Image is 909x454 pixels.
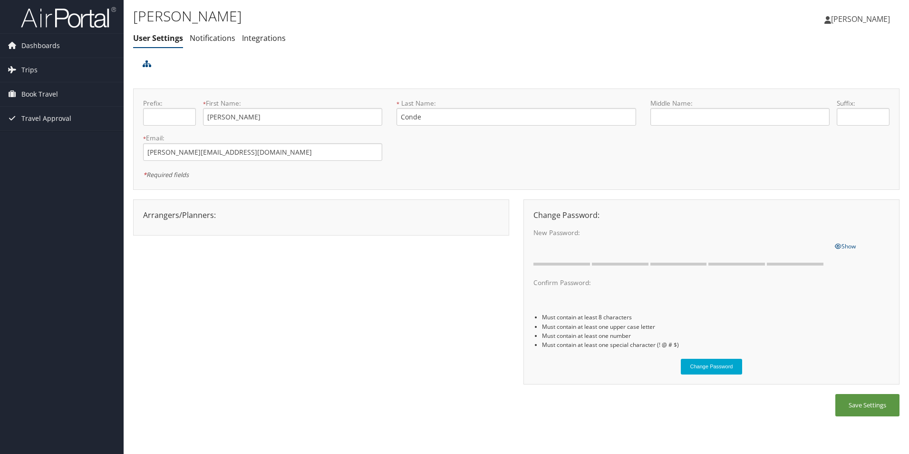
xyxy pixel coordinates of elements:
a: Show [835,240,856,251]
span: Show [835,242,856,250]
em: Required fields [143,170,189,179]
label: Middle Name: [650,99,830,108]
label: Confirm Password: [533,278,828,287]
label: Email: [143,133,382,143]
span: [PERSON_NAME] [831,14,890,24]
button: Save Settings [835,394,899,416]
a: Integrations [242,33,286,43]
label: New Password: [533,228,828,237]
div: Change Password: [526,209,897,221]
li: Must contain at least 8 characters [542,313,890,322]
li: Must contain at least one upper case letter [542,322,890,331]
li: Must contain at least one special character (! @ # $) [542,340,890,349]
span: Travel Approval [21,107,71,130]
button: Change Password [681,359,743,375]
div: Arrangers/Planners: [136,209,506,221]
h1: [PERSON_NAME] [133,6,644,26]
li: Must contain at least one number [542,331,890,340]
label: Suffix: [837,99,890,108]
span: Book Travel [21,82,58,106]
a: [PERSON_NAME] [824,5,899,33]
label: First Name: [203,99,382,108]
a: User Settings [133,33,183,43]
span: Trips [21,58,38,82]
img: airportal-logo.png [21,6,116,29]
span: Dashboards [21,34,60,58]
a: Notifications [190,33,235,43]
label: Prefix: [143,99,196,108]
label: Last Name: [396,99,636,108]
